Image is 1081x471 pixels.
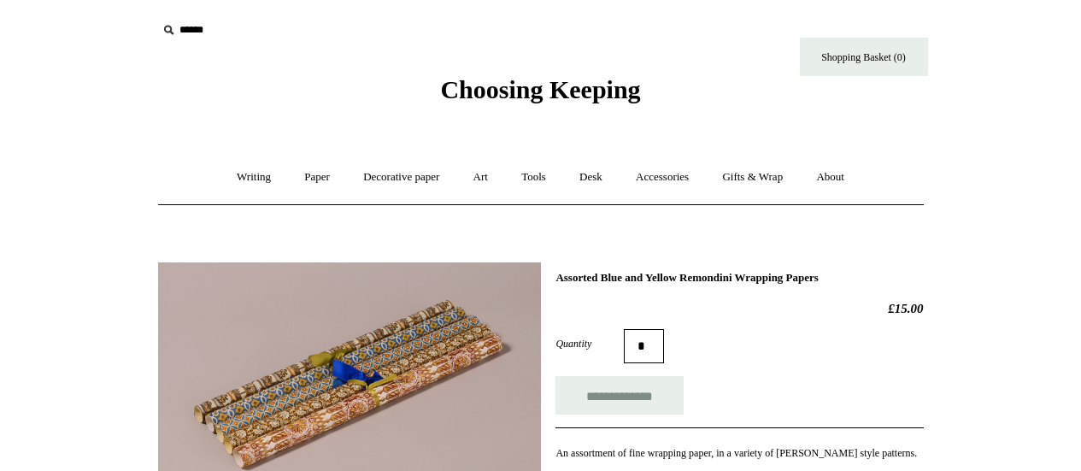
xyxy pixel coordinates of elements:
h1: Assorted Blue and Yellow Remondini Wrapping Papers [555,271,923,285]
a: Choosing Keeping [440,89,640,101]
h2: £15.00 [555,301,923,316]
span: Choosing Keeping [440,75,640,103]
a: About [801,155,860,200]
a: Writing [221,155,286,200]
a: Paper [289,155,345,200]
p: An assortment of fine wrapping paper, in a variety of [PERSON_NAME] style patterns. [555,445,923,461]
a: Decorative paper [348,155,455,200]
a: Shopping Basket (0) [800,38,928,76]
label: Quantity [555,336,624,351]
a: Art [458,155,503,200]
a: Desk [564,155,618,200]
a: Accessories [620,155,704,200]
a: Tools [506,155,561,200]
a: Gifts & Wrap [707,155,798,200]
